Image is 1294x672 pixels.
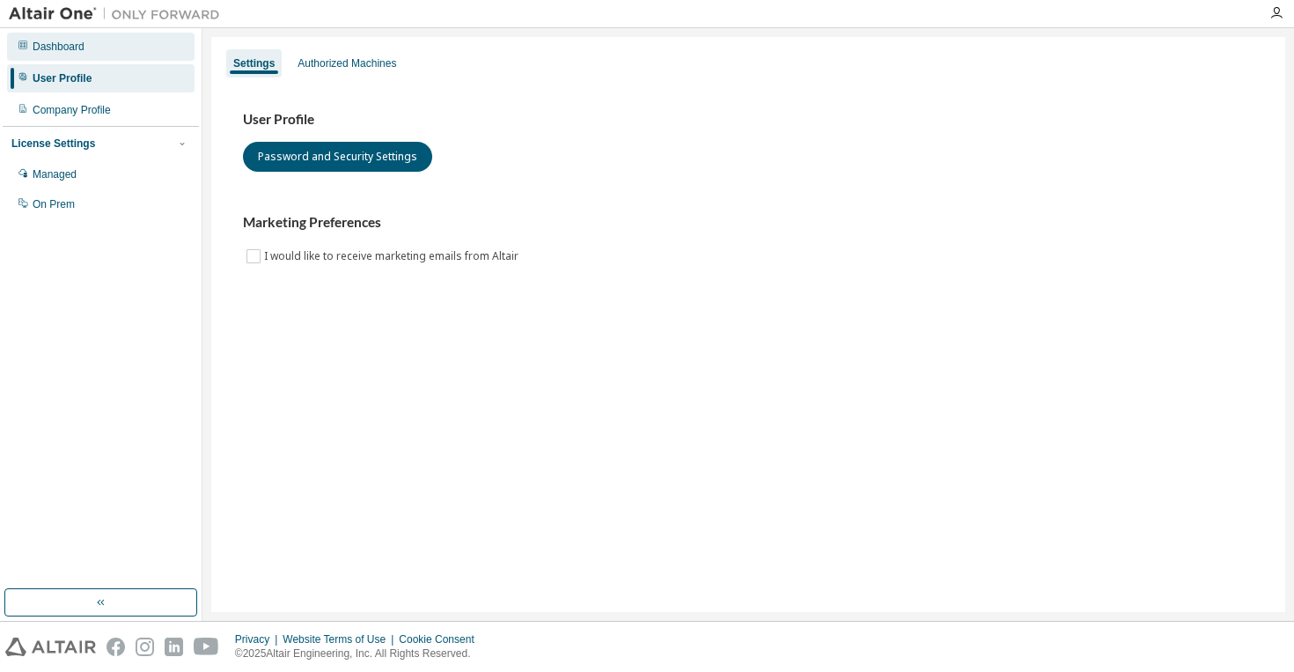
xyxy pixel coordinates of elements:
p: © 2025 Altair Engineering, Inc. All Rights Reserved. [235,646,485,661]
img: facebook.svg [107,638,125,656]
div: Authorized Machines [298,56,396,70]
div: Company Profile [33,103,111,117]
div: Settings [233,56,275,70]
div: License Settings [11,137,95,151]
h3: Marketing Preferences [243,214,1254,232]
button: Password and Security Settings [243,142,432,172]
div: Privacy [235,632,283,646]
h3: User Profile [243,111,1254,129]
div: Managed [33,167,77,181]
div: User Profile [33,71,92,85]
img: instagram.svg [136,638,154,656]
img: Altair One [9,5,229,23]
div: Dashboard [33,40,85,54]
div: Cookie Consent [399,632,484,646]
img: linkedin.svg [165,638,183,656]
img: youtube.svg [194,638,219,656]
img: altair_logo.svg [5,638,96,656]
label: I would like to receive marketing emails from Altair [264,246,522,267]
div: On Prem [33,197,75,211]
div: Website Terms of Use [283,632,399,646]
